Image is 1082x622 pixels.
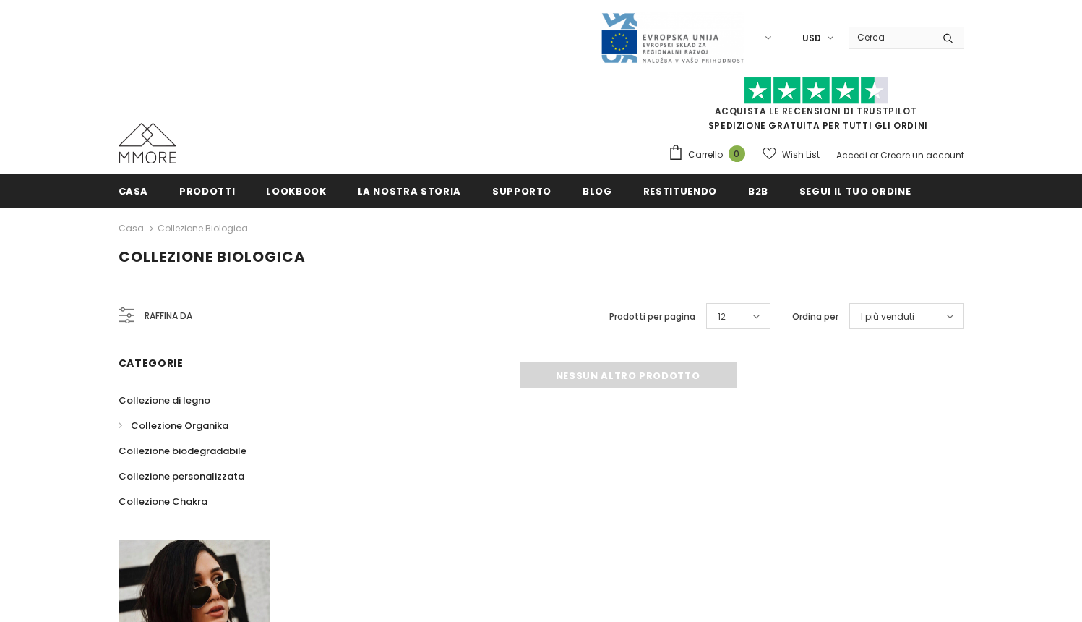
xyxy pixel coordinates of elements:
[880,149,964,161] a: Creare un account
[119,174,149,207] a: Casa
[131,419,228,433] span: Collezione Organika
[119,444,246,458] span: Collezione biodegradabile
[729,145,745,162] span: 0
[609,310,695,324] label: Prodotti per pagina
[119,123,176,163] img: Casi MMORE
[849,27,932,48] input: Search Site
[744,77,888,105] img: Fidati di Pilot Stars
[119,184,149,198] span: Casa
[643,184,717,198] span: Restituendo
[799,174,911,207] a: Segui il tuo ordine
[600,12,744,64] img: Javni Razpis
[119,393,210,407] span: Collezione di legno
[119,220,144,237] a: Casa
[870,149,878,161] span: or
[119,469,244,483] span: Collezione personalizzata
[119,413,228,438] a: Collezione Organika
[782,148,820,162] span: Wish List
[358,174,461,207] a: La nostra storia
[668,83,964,132] span: SPEDIZIONE GRATUITA PER TUTTI GLI ORDINI
[836,149,867,161] a: Accedi
[119,464,244,489] a: Collezione personalizzata
[492,184,551,198] span: supporto
[158,222,248,234] a: Collezione biologica
[748,184,768,198] span: B2B
[179,174,235,207] a: Prodotti
[763,142,820,167] a: Wish List
[119,247,306,267] span: Collezione biologica
[266,184,326,198] span: Lookbook
[358,184,461,198] span: La nostra storia
[600,31,744,43] a: Javni Razpis
[119,489,207,514] a: Collezione Chakra
[119,438,246,464] a: Collezione biodegradabile
[718,310,726,324] span: 12
[861,310,914,324] span: I più venduti
[668,144,752,166] a: Carrello 0
[799,184,911,198] span: Segui il tuo ordine
[583,184,612,198] span: Blog
[492,174,551,207] a: supporto
[145,308,192,324] span: Raffina da
[119,388,210,413] a: Collezione di legno
[119,356,184,370] span: Categorie
[748,174,768,207] a: B2B
[802,31,821,46] span: USD
[119,495,207,508] span: Collezione Chakra
[583,174,612,207] a: Blog
[179,184,235,198] span: Prodotti
[643,174,717,207] a: Restituendo
[688,148,723,162] span: Carrello
[792,310,838,324] label: Ordina per
[715,105,917,117] a: Acquista le recensioni di TrustPilot
[266,174,326,207] a: Lookbook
